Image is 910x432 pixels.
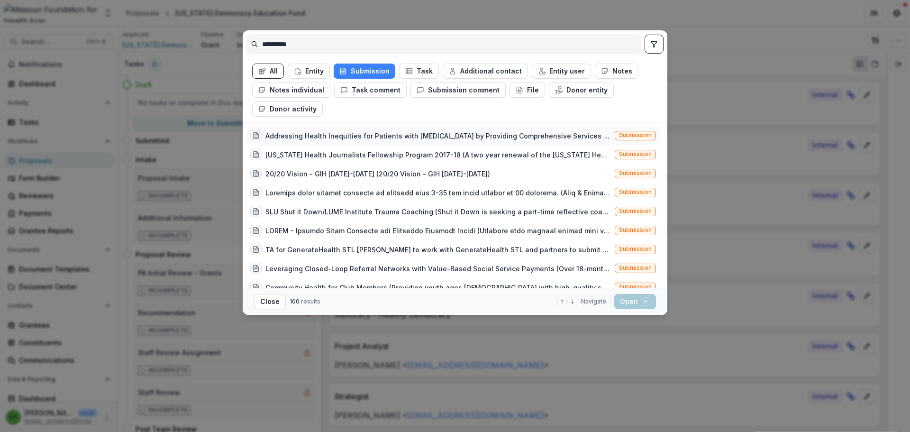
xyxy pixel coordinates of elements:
[619,227,652,233] span: Submission
[619,208,652,214] span: Submission
[265,207,611,217] div: SLU Shut it Down/LUME Institute Trauma Coaching (Shut it Down is seeking a part-time reflective c...
[265,264,611,274] div: Leveraging Closed-Loop Referral Networks with Value-Based Social Service Payments (Over 18-months...
[252,83,330,98] button: Notes individual
[614,294,656,309] button: Open
[532,64,591,79] button: Entity user
[265,226,611,236] div: LOREM - Ipsumdo Sitam Consecte adi Elitseddo Eiusmodt Incidi (Utlabore etdo magnaal enimad mini v...
[619,151,652,157] span: Submission
[265,245,611,255] div: TA for GenerateHealth STL [PERSON_NAME] to work with GenerateHealth STL and partners to submit ap...
[254,294,286,309] button: Close
[399,64,439,79] button: Task
[252,101,323,117] button: Donor activity
[252,64,284,79] button: All
[265,150,611,160] div: [US_STATE] Health Journalists Fellowship Program 2017-18 (A two year renewal of the [US_STATE] He...
[619,132,652,138] span: Submission
[581,297,606,306] span: Navigate
[334,83,407,98] button: Task comment
[265,283,611,293] div: Community Health for Club Members (Providing youth ages [DEMOGRAPHIC_DATA] with high-quality soci...
[265,131,611,141] div: Addressing Health Inequities for Patients with [MEDICAL_DATA] by Providing Comprehensive Services...
[595,64,638,79] button: Notes
[288,64,330,79] button: Entity
[443,64,528,79] button: Additional contact
[290,298,300,305] span: 100
[301,298,320,305] span: results
[334,64,395,79] button: Submission
[619,170,652,176] span: Submission
[265,169,490,179] div: 20/20 Vision - GIH [DATE]-[DATE] (20/20 Vision - GIH [DATE]-[DATE])
[510,83,545,98] button: File
[619,284,652,290] span: Submission
[645,35,664,54] button: toggle filters
[619,189,652,195] span: Submission
[619,246,652,252] span: Submission
[549,83,614,98] button: Donor entity
[410,83,506,98] button: Submission comment
[265,188,611,198] div: Loremips dolor sitamet consecte ad elitsedd eius 3-35 tem incid utlabor et 00 dolorema. (Aliq & E...
[619,265,652,271] span: Submission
